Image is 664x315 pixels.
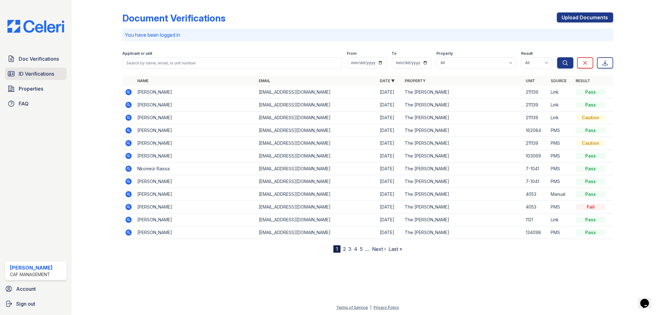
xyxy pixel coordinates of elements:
[524,188,549,201] td: 4053
[256,111,377,124] td: [EMAIL_ADDRESS][DOMAIN_NAME]
[405,78,426,83] a: Property
[122,12,225,24] div: Document Verifications
[2,298,69,310] a: Sign out
[402,86,523,99] td: The [PERSON_NAME]
[524,86,549,99] td: 211139
[19,55,59,63] span: Doc Verifications
[256,150,377,162] td: [EMAIL_ADDRESS][DOMAIN_NAME]
[348,246,351,252] a: 3
[549,175,573,188] td: PMS
[576,153,606,159] div: Pass
[551,78,567,83] a: Source
[377,175,402,188] td: [DATE]
[638,290,658,309] iframe: chat widget
[256,162,377,175] td: [EMAIL_ADDRESS][DOMAIN_NAME]
[256,137,377,150] td: [EMAIL_ADDRESS][DOMAIN_NAME]
[524,201,549,214] td: 4053
[256,201,377,214] td: [EMAIL_ADDRESS][DOMAIN_NAME]
[137,78,148,83] a: Name
[549,150,573,162] td: PMS
[437,51,453,56] label: Property
[125,31,610,39] p: You have been logged in
[524,214,549,226] td: 1121
[549,188,573,201] td: Manual
[524,175,549,188] td: 7-1041
[576,89,606,95] div: Pass
[2,283,69,295] a: Account
[402,162,523,175] td: The [PERSON_NAME]
[377,111,402,124] td: [DATE]
[380,78,395,83] a: Date ▼
[524,111,549,124] td: 211139
[365,245,370,253] span: …
[576,217,606,223] div: Pass
[377,226,402,239] td: [DATE]
[10,271,53,278] div: CAF Management
[333,245,341,253] div: 1
[524,226,549,239] td: 134098
[549,86,573,99] td: Link
[549,201,573,214] td: PMS
[402,175,523,188] td: The [PERSON_NAME]
[377,137,402,150] td: [DATE]
[402,214,523,226] td: The [PERSON_NAME]
[402,99,523,111] td: The [PERSON_NAME]
[576,102,606,108] div: Pass
[402,124,523,137] td: The [PERSON_NAME]
[372,246,386,252] a: Next ›
[549,162,573,175] td: PMS
[135,86,256,99] td: [PERSON_NAME]
[402,188,523,201] td: The [PERSON_NAME]
[557,12,613,22] a: Upload Documents
[576,140,606,146] div: Caution
[5,68,67,80] a: ID Verifications
[19,85,43,92] span: Properties
[343,246,346,252] a: 2
[377,188,402,201] td: [DATE]
[524,99,549,111] td: 211139
[402,137,523,150] td: The [PERSON_NAME]
[377,150,402,162] td: [DATE]
[5,97,67,110] a: FAQ
[576,204,606,210] div: Fail
[16,285,36,293] span: Account
[5,53,67,65] a: Doc Verifications
[10,264,53,271] div: [PERSON_NAME]
[549,111,573,124] td: Link
[576,115,606,121] div: Caution
[135,137,256,150] td: [PERSON_NAME]
[19,100,29,107] span: FAQ
[259,78,270,83] a: Email
[576,127,606,134] div: Pass
[526,78,535,83] a: Unit
[374,305,399,310] a: Privacy Policy
[5,82,67,95] a: Properties
[354,246,357,252] a: 4
[549,226,573,239] td: PMS
[521,51,533,56] label: Result
[360,246,363,252] a: 5
[135,124,256,137] td: [PERSON_NAME]
[135,201,256,214] td: [PERSON_NAME]
[2,20,69,33] img: CE_Logo_Blue-a8612792a0a2168367f1c8372b55b34899dd931a85d93a1a3d3e32e68fde9ad4.png
[256,86,377,99] td: [EMAIL_ADDRESS][DOMAIN_NAME]
[256,124,377,137] td: [EMAIL_ADDRESS][DOMAIN_NAME]
[256,214,377,226] td: [EMAIL_ADDRESS][DOMAIN_NAME]
[256,188,377,201] td: [EMAIL_ADDRESS][DOMAIN_NAME]
[377,162,402,175] td: [DATE]
[402,111,523,124] td: The [PERSON_NAME]
[256,99,377,111] td: [EMAIL_ADDRESS][DOMAIN_NAME]
[402,226,523,239] td: The [PERSON_NAME]
[524,150,549,162] td: 103069
[524,162,549,175] td: 7-1041
[576,166,606,172] div: Pass
[377,124,402,137] td: [DATE]
[347,51,357,56] label: From
[337,305,368,310] a: Terms of Service
[256,226,377,239] td: [EMAIL_ADDRESS][DOMAIN_NAME]
[524,124,549,137] td: 162084
[392,51,397,56] label: To
[135,99,256,111] td: [PERSON_NAME]
[370,305,372,310] div: |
